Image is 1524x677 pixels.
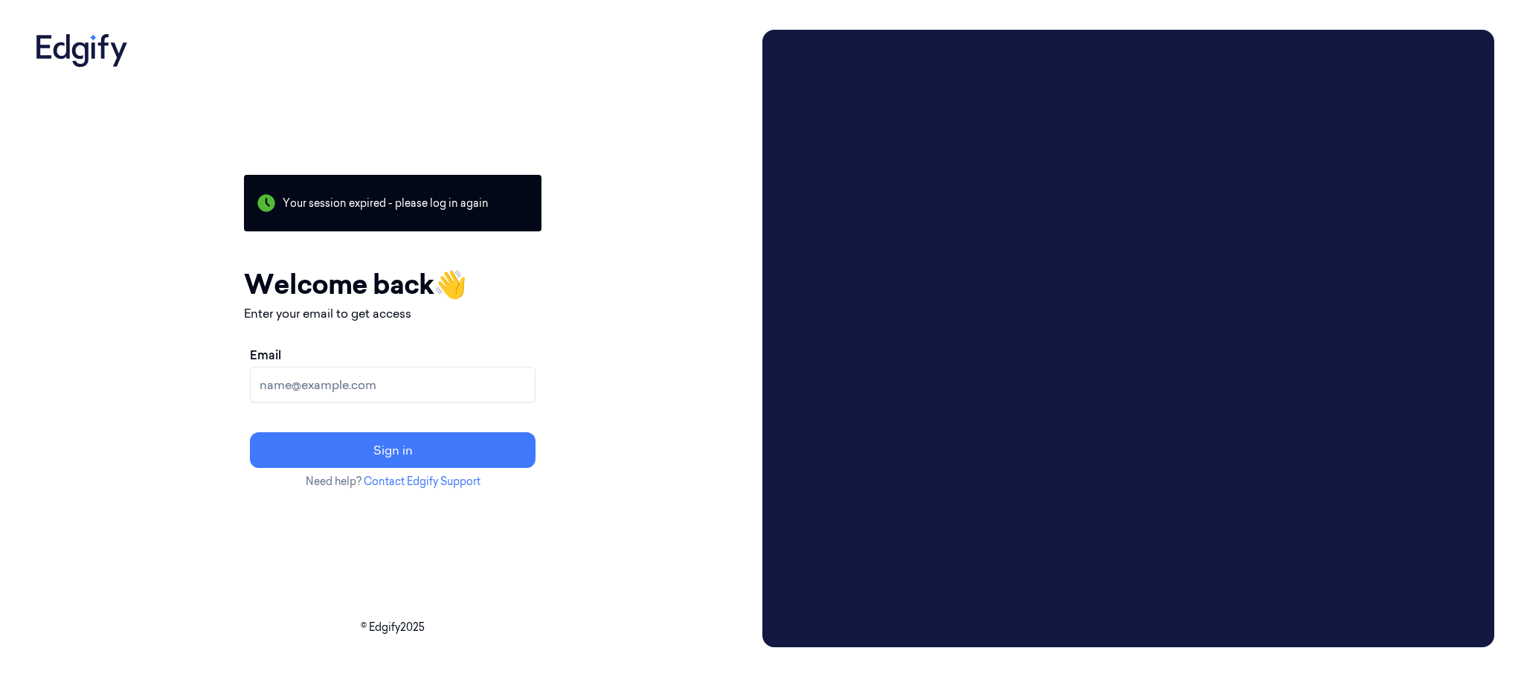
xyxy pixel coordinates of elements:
div: Your session expired - please log in again [244,175,541,231]
p: Enter your email to get access [244,304,541,322]
p: Need help? [244,474,541,490]
input: name@example.com [250,367,536,402]
a: Contact Edgify Support [364,475,480,488]
h1: Welcome back 👋 [244,264,541,304]
label: Email [250,346,281,364]
p: © Edgify 2025 [30,620,756,635]
button: Sign in [250,432,536,468]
